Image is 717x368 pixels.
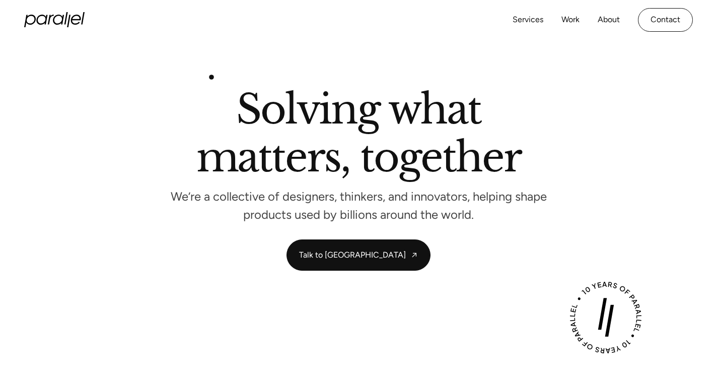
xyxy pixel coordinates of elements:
[196,90,521,182] h2: Solving what matters, together
[24,12,85,27] a: home
[561,13,580,27] a: Work
[598,13,620,27] a: About
[638,8,693,32] a: Contact
[170,193,547,219] p: We’re a collective of designers, thinkers, and innovators, helping shape products used by billion...
[513,13,543,27] a: Services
